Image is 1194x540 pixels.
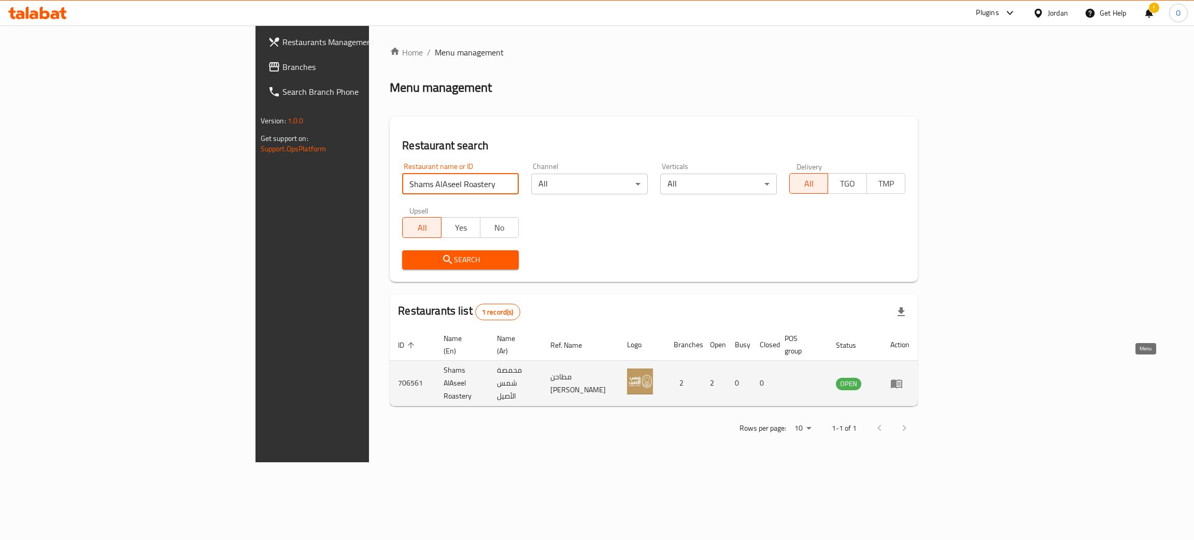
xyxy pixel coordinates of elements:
[882,329,918,361] th: Action
[751,361,776,406] td: 0
[435,46,504,59] span: Menu management
[976,7,999,19] div: Plugins
[1176,7,1181,19] span: O
[261,114,286,127] span: Version:
[660,174,777,194] div: All
[866,173,906,194] button: TMP
[702,361,727,406] td: 2
[727,329,751,361] th: Busy
[435,361,489,406] td: Shams AlAseel Roastery
[1048,7,1068,19] div: Jordan
[836,339,870,351] span: Status
[836,378,861,390] span: OPEN
[402,138,905,153] h2: Restaurant search
[832,176,863,191] span: TGO
[832,422,857,435] p: 1-1 of 1
[542,361,619,406] td: مطاحن [PERSON_NAME]
[740,422,786,435] p: Rows per page:
[828,173,867,194] button: TGO
[288,114,304,127] span: 1.0.0
[751,329,776,361] th: Closed
[797,163,822,170] label: Delivery
[785,332,816,357] span: POS group
[665,361,702,406] td: 2
[402,217,442,238] button: All
[627,368,653,394] img: Shams AlAseel Roastery
[531,174,648,194] div: All
[260,30,455,54] a: Restaurants Management
[446,220,476,235] span: Yes
[402,250,519,269] button: Search
[475,304,520,320] div: Total records count
[282,86,447,98] span: Search Branch Phone
[497,332,530,357] span: Name (Ar)
[480,217,519,238] button: No
[665,329,702,361] th: Branches
[619,329,665,361] th: Logo
[260,54,455,79] a: Branches
[444,332,476,357] span: Name (En)
[390,329,918,406] table: enhanced table
[282,61,447,73] span: Branches
[398,303,520,320] h2: Restaurants list
[261,132,308,145] span: Get support on:
[489,361,542,406] td: محمصة شمس الأصيل
[260,79,455,104] a: Search Branch Phone
[889,300,914,324] div: Export file
[402,174,519,194] input: Search for restaurant name or ID..
[441,217,480,238] button: Yes
[390,46,918,59] nav: breadcrumb
[790,421,815,436] div: Rows per page:
[550,339,595,351] span: Ref. Name
[261,142,326,155] a: Support.OpsPlatform
[407,220,437,235] span: All
[398,339,418,351] span: ID
[409,207,429,214] label: Upsell
[702,329,727,361] th: Open
[485,220,515,235] span: No
[410,253,510,266] span: Search
[727,361,751,406] td: 0
[282,36,447,48] span: Restaurants Management
[476,307,520,317] span: 1 record(s)
[789,173,829,194] button: All
[794,176,825,191] span: All
[871,176,902,191] span: TMP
